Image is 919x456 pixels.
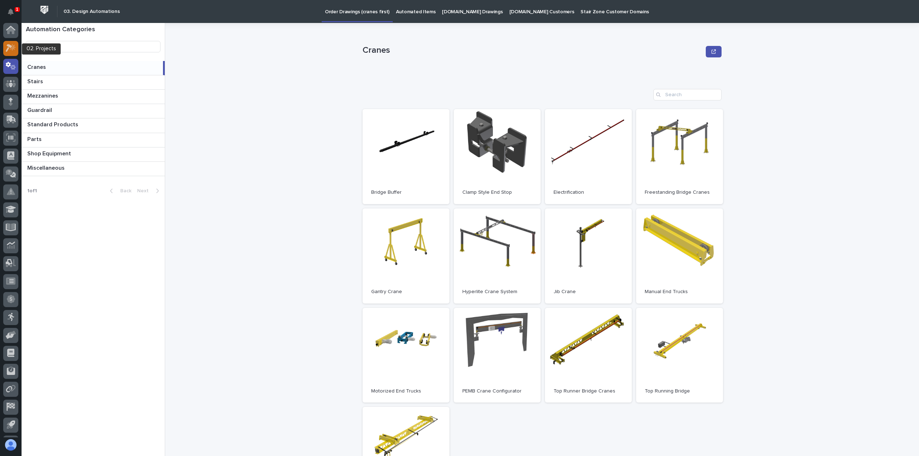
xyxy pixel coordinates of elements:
[645,289,714,295] p: Manual End Trucks
[38,3,51,17] img: Workspace Logo
[27,77,45,85] p: Stairs
[22,118,165,133] a: Standard ProductsStandard Products
[22,104,165,118] a: GuardrailGuardrail
[26,41,160,52] input: Search
[22,182,43,200] p: 1 of 1
[454,208,541,304] a: Hyperlite Crane System
[26,26,160,34] h1: Automation Categories
[27,91,60,99] p: Mezzanines
[22,147,165,162] a: Shop EquipmentShop Equipment
[27,149,73,157] p: Shop Equipment
[645,189,714,196] p: Freestanding Bridge Cranes
[454,109,541,204] a: Clamp Style End Stop
[9,9,18,20] div: Notifications1
[371,388,441,394] p: Motorized End Trucks
[137,188,153,193] span: Next
[545,208,632,304] a: Jib Crane
[363,308,449,403] a: Motorized End Trucks
[636,109,723,204] a: Freestanding Bridge Cranes
[462,388,532,394] p: PEMB Crane Configurator
[454,308,541,403] a: PEMB Crane Configurator
[363,45,703,56] p: Cranes
[27,135,43,143] p: Parts
[371,289,441,295] p: Gantry Crane
[104,188,134,194] button: Back
[3,4,18,19] button: Notifications
[27,105,53,114] p: Guardrail
[64,9,120,15] h2: 03. Design Automations
[554,289,623,295] p: Jib Crane
[22,90,165,104] a: MezzaninesMezzanines
[371,189,441,196] p: Bridge Buffer
[653,89,722,100] input: Search
[545,109,632,204] a: Electrification
[363,109,449,204] a: Bridge Buffer
[645,388,714,394] p: Top Running Bridge
[3,437,18,452] button: users-avatar
[462,189,532,196] p: Clamp Style End Stop
[22,162,165,176] a: MiscellaneousMiscellaneous
[363,208,449,304] a: Gantry Crane
[22,61,165,75] a: CranesCranes
[22,75,165,90] a: StairsStairs
[116,188,131,193] span: Back
[134,188,165,194] button: Next
[636,208,723,304] a: Manual End Trucks
[27,120,80,128] p: Standard Products
[545,308,632,403] a: Top Runner Bridge Cranes
[27,62,47,71] p: Cranes
[27,163,66,171] p: Miscellaneous
[554,388,623,394] p: Top Runner Bridge Cranes
[22,133,165,147] a: PartsParts
[16,7,18,12] p: 1
[554,189,623,196] p: Electrification
[636,308,723,403] a: Top Running Bridge
[462,289,532,295] p: Hyperlite Crane System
